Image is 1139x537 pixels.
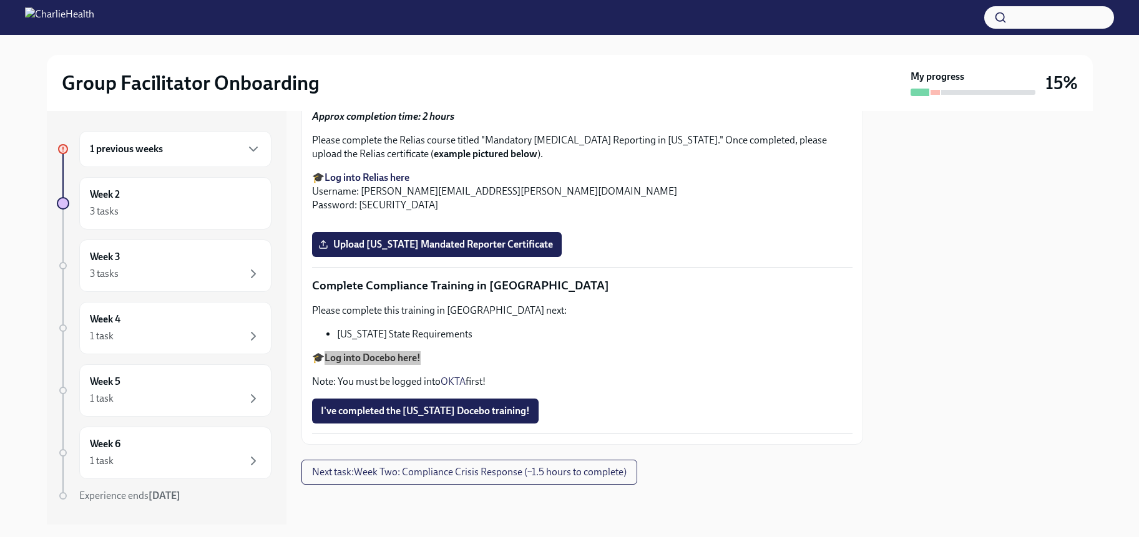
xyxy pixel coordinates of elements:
h6: Week 3 [90,250,120,264]
p: 🎓 Username: [PERSON_NAME][EMAIL_ADDRESS][PERSON_NAME][DOMAIN_NAME] Password: [SECURITY_DATA] [312,171,853,212]
img: CharlieHealth [25,7,94,27]
strong: Approx completion time: 2 hours [312,110,454,122]
span: Upload [US_STATE] Mandated Reporter Certificate [321,238,553,251]
span: Experience ends [79,490,180,501]
button: Next task:Week Two: Compliance Crisis Response (~1.5 hours to complete) [301,460,637,485]
div: 1 task [90,454,114,468]
strong: [DATE] [149,490,180,501]
h6: Week 4 [90,312,120,326]
a: OKTA [441,375,466,387]
h6: 1 previous weeks [90,142,163,156]
p: Complete Compliance Training in [GEOGRAPHIC_DATA] [312,278,853,294]
a: Week 41 task [57,302,271,354]
a: Week 61 task [57,427,271,479]
a: Log into Relias here [325,172,409,183]
a: Week 23 tasks [57,177,271,230]
span: I've completed the [US_STATE] Docebo training! [321,405,530,417]
div: 3 tasks [90,205,119,218]
li: [US_STATE] State Requirements [337,327,853,341]
button: I've completed the [US_STATE] Docebo training! [312,399,539,423]
h6: Week 5 [90,375,120,389]
strong: example pictured below [434,148,537,160]
a: Week 33 tasks [57,239,271,292]
h3: 15% [1045,72,1078,94]
p: Please complete this training in [GEOGRAPHIC_DATA] next: [312,304,853,317]
h2: Group Facilitator Onboarding [62,70,320,95]
p: 🎓 [312,351,853,365]
div: 1 previous weeks [79,131,271,167]
h6: Week 2 [90,188,120,201]
div: 1 task [90,392,114,405]
span: Next task : Week Two: Compliance Crisis Response (~1.5 hours to complete) [312,466,627,478]
a: Log into Docebo here! [325,352,421,364]
a: Week 51 task [57,364,271,417]
strong: My progress [911,70,964,84]
label: Upload [US_STATE] Mandated Reporter Certificate [312,232,562,257]
h6: Week 6 [90,437,120,451]
p: Note: You must be logged into first! [312,375,853,389]
p: Please complete the Relias course titled "Mandatory [MEDICAL_DATA] Reporting in [US_STATE]." Once... [312,133,853,161]
div: 3 tasks [90,267,119,281]
div: 1 task [90,329,114,343]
